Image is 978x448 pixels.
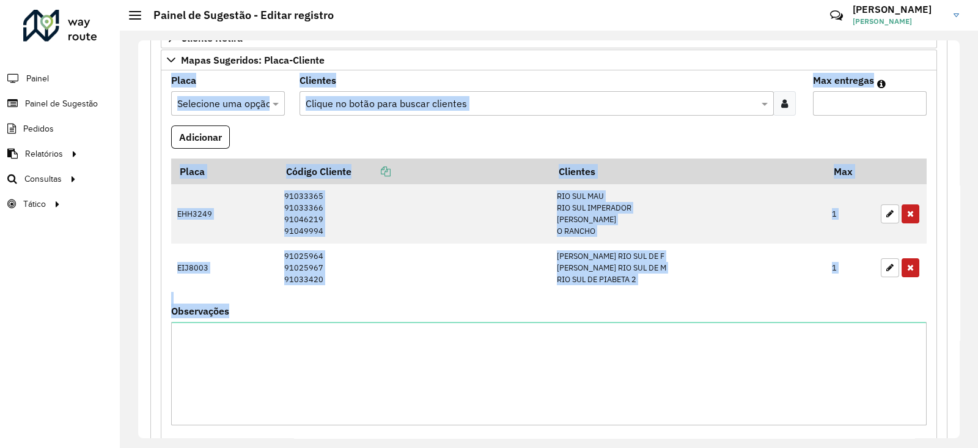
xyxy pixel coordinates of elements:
[171,159,278,184] th: Placa
[826,159,875,184] th: Max
[171,184,278,244] td: EHH3249
[25,97,98,110] span: Painel de Sugestão
[853,16,944,27] span: [PERSON_NAME]
[351,165,391,177] a: Copiar
[551,184,826,244] td: RIO SUL MAU RIO SUL IMPERADOR [PERSON_NAME] O RANCHO
[813,73,874,88] label: Max entregas
[278,184,550,244] td: 91033365 91033366 91046219 91049994
[551,244,826,292] td: [PERSON_NAME] RIO SUL DE F [PERSON_NAME] RIO SUL DE M RIO SUL DE PIABETA 2
[826,244,875,292] td: 1
[141,9,334,22] h2: Painel de Sugestão - Editar registro
[853,4,944,15] h3: [PERSON_NAME]
[877,79,886,89] em: Máximo de clientes que serão colocados na mesma rota com os clientes informados
[278,244,550,292] td: 91025964 91025967 91033420
[24,173,62,185] span: Consultas
[171,304,229,318] label: Observações
[171,125,230,149] button: Adicionar
[23,122,54,135] span: Pedidos
[23,198,46,211] span: Tático
[26,72,49,85] span: Painel
[25,147,63,160] span: Relatórios
[551,159,826,184] th: Clientes
[181,33,243,43] span: Cliente Retira
[161,50,937,70] a: Mapas Sugeridos: Placa-Cliente
[823,2,850,29] a: Contato Rápido
[300,73,336,88] label: Clientes
[161,70,937,442] div: Mapas Sugeridos: Placa-Cliente
[171,244,278,292] td: EIJ8003
[181,55,325,65] span: Mapas Sugeridos: Placa-Cliente
[826,184,875,244] td: 1
[278,159,550,184] th: Código Cliente
[171,73,196,88] label: Placa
